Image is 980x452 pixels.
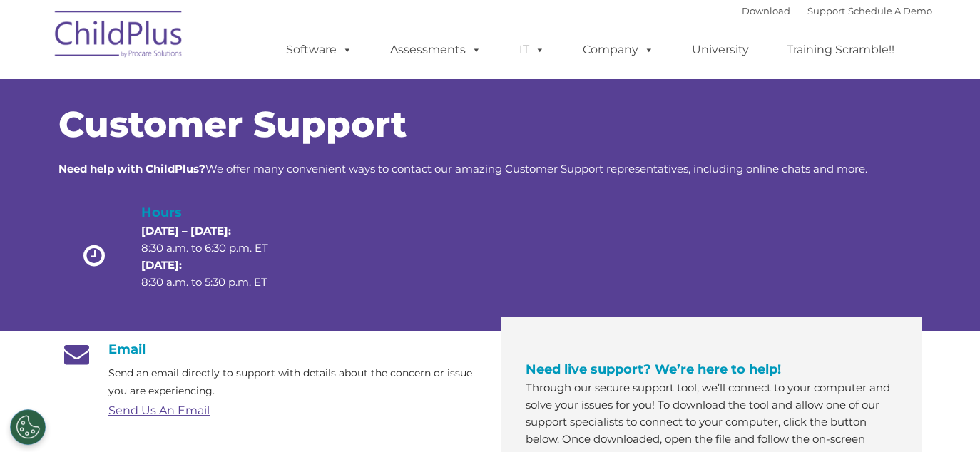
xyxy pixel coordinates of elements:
a: Download [742,5,790,16]
span: Customer Support [58,103,407,146]
span: Need live support? We’re here to help! [526,361,781,377]
strong: [DATE] – [DATE]: [141,224,231,237]
a: Assessments [376,36,496,64]
span: We offer many convenient ways to contact our amazing Customer Support representatives, including ... [58,162,867,175]
strong: Need help with ChildPlus? [58,162,205,175]
a: Schedule A Demo [848,5,932,16]
a: Support [807,5,845,16]
a: IT [505,36,559,64]
a: Send Us An Email [108,404,210,417]
strong: [DATE]: [141,258,182,272]
button: Cookies Settings [10,409,46,445]
h4: Hours [141,202,292,222]
p: Send an email directly to support with details about the concern or issue you are experiencing. [108,364,479,400]
a: Training Scramble!! [772,36,909,64]
font: | [742,5,932,16]
a: Company [568,36,668,64]
p: 8:30 a.m. to 6:30 p.m. ET 8:30 a.m. to 5:30 p.m. ET [141,222,292,291]
a: Software [272,36,367,64]
img: ChildPlus by Procare Solutions [48,1,190,72]
h4: Email [58,341,479,357]
a: University [678,36,763,64]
